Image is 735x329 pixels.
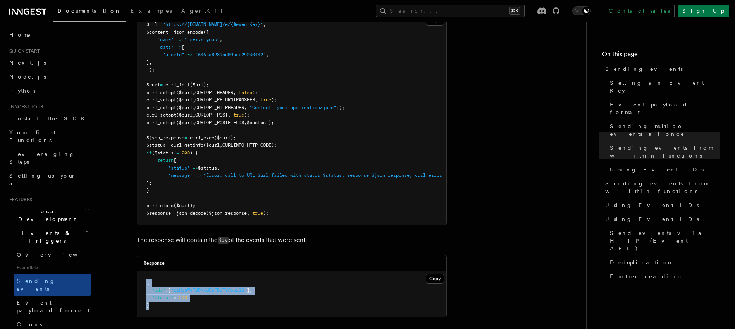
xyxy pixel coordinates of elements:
[274,97,277,103] span: ;
[195,173,201,178] span: =>
[231,135,233,141] span: )
[610,166,704,173] span: Using Event IDs
[602,212,720,226] a: Using Event IDs
[193,82,203,87] span: $url
[206,211,209,216] span: (
[193,120,195,125] span: ,
[203,173,448,178] span: "Error: call to URL $url failed with status $status, response $json_response, curl_error "
[146,188,149,193] span: }
[146,22,157,27] span: $url
[610,101,720,116] span: Event payload format
[260,97,271,103] span: true
[146,135,184,141] span: $json_response
[274,142,277,148] span: ;
[137,235,447,246] p: The response will contain the of the events that were sent:
[168,173,193,178] span: 'message'
[146,203,174,208] span: curl_close
[266,52,269,57] span: ,
[157,158,174,163] span: return
[176,37,182,42] span: =>
[195,105,244,110] span: CURLOPT_HTTPHEADER
[376,5,525,17] button: Search...⌘K
[9,31,31,39] span: Home
[206,82,209,87] span: ;
[607,269,720,283] a: Further reading
[602,62,720,76] a: Sending events
[605,65,683,73] span: Sending events
[152,150,174,156] span: ($status
[14,262,91,274] span: Essentials
[190,82,193,87] span: (
[610,229,720,252] span: Send events via HTTP (Event API)
[6,104,43,110] span: Inngest tour
[187,52,193,57] span: =>
[6,147,91,169] a: Leveraging Steps
[171,211,174,216] span: =
[610,79,720,94] span: Setting an Event Key
[250,288,252,293] span: ,
[426,274,444,284] button: Copy
[222,142,271,148] span: CURLINFO_HTTP_CODE
[607,226,720,255] a: Send events via HTTP (Event API)
[179,105,193,110] span: $curl
[174,295,176,300] span: :
[165,288,168,293] span: :
[607,163,720,176] a: Using Event IDs
[220,142,222,148] span: ,
[149,67,152,72] span: )
[610,272,683,280] span: Further reading
[176,120,179,125] span: (
[607,76,720,98] a: Setting an Event Key
[184,135,187,141] span: =
[174,29,203,35] span: json_encode
[271,97,274,103] span: )
[6,204,91,226] button: Local Development
[266,211,269,216] span: ;
[146,303,149,308] span: }
[195,120,244,125] span: CURLOPT_POSTFIELDS
[203,29,206,35] span: (
[165,82,190,87] span: curl_init
[6,197,32,203] span: Features
[217,135,231,141] span: $curl
[14,274,91,296] a: Sending events
[163,52,184,57] span: "userId"
[168,29,171,35] span: =
[17,321,42,327] span: Crons
[146,60,149,65] span: ]
[176,45,182,50] span: =>
[263,211,266,216] span: )
[209,211,247,216] span: $json_response
[163,22,263,27] span: "https://[DOMAIN_NAME]/e/{$eventKey}"
[195,90,233,95] span: CURLOPT_HEADER
[233,112,244,118] span: true
[146,29,168,35] span: $content
[182,45,184,50] span: [
[198,165,217,171] span: $status
[181,8,222,14] span: AgentKit
[174,203,176,208] span: (
[176,105,179,110] span: (
[14,296,91,317] a: Event payload format
[195,97,255,103] span: CURLOPT_RETURNTRANSFER
[9,173,76,187] span: Setting up your app
[6,226,91,248] button: Events & Triggers
[9,60,46,66] span: Next.js
[244,120,247,125] span: ,
[160,82,163,87] span: =
[218,237,229,244] code: ids
[168,288,171,293] span: [
[244,105,247,110] span: ,
[146,211,171,216] span: $response
[605,201,699,209] span: Using Event IDs
[604,5,675,17] a: Contact sales
[193,97,195,103] span: ,
[146,90,176,95] span: curl_setopt
[271,142,274,148] span: )
[57,8,121,14] span: Documentation
[605,215,699,223] span: Using Event IDs
[6,125,91,147] a: Your first Functions
[53,2,126,22] a: Documentation
[17,252,96,258] span: Overview
[179,97,193,103] span: $curl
